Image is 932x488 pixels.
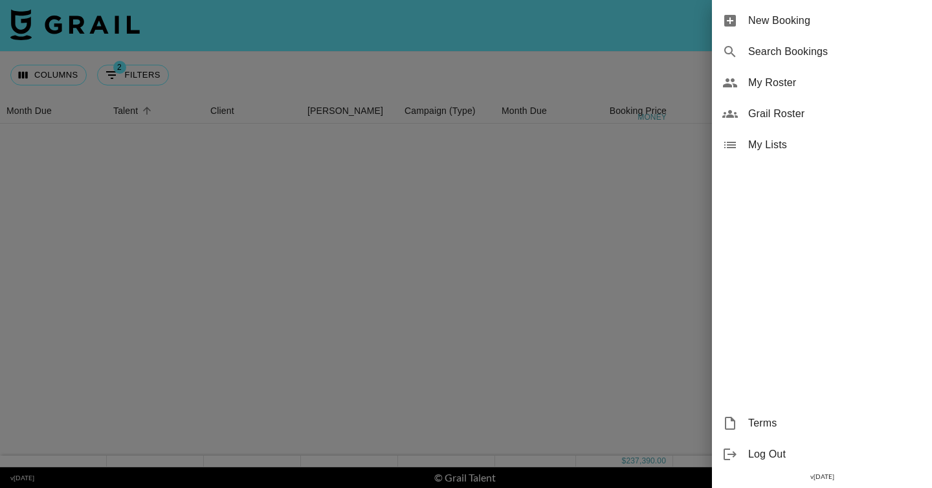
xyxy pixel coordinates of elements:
[712,129,932,161] div: My Lists
[712,439,932,470] div: Log Out
[712,408,932,439] div: Terms
[748,75,922,91] span: My Roster
[748,44,922,60] span: Search Bookings
[748,106,922,122] span: Grail Roster
[712,67,932,98] div: My Roster
[748,447,922,462] span: Log Out
[712,36,932,67] div: Search Bookings
[748,13,922,28] span: New Booking
[748,416,922,431] span: Terms
[712,470,932,483] div: v [DATE]
[748,137,922,153] span: My Lists
[712,98,932,129] div: Grail Roster
[712,5,932,36] div: New Booking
